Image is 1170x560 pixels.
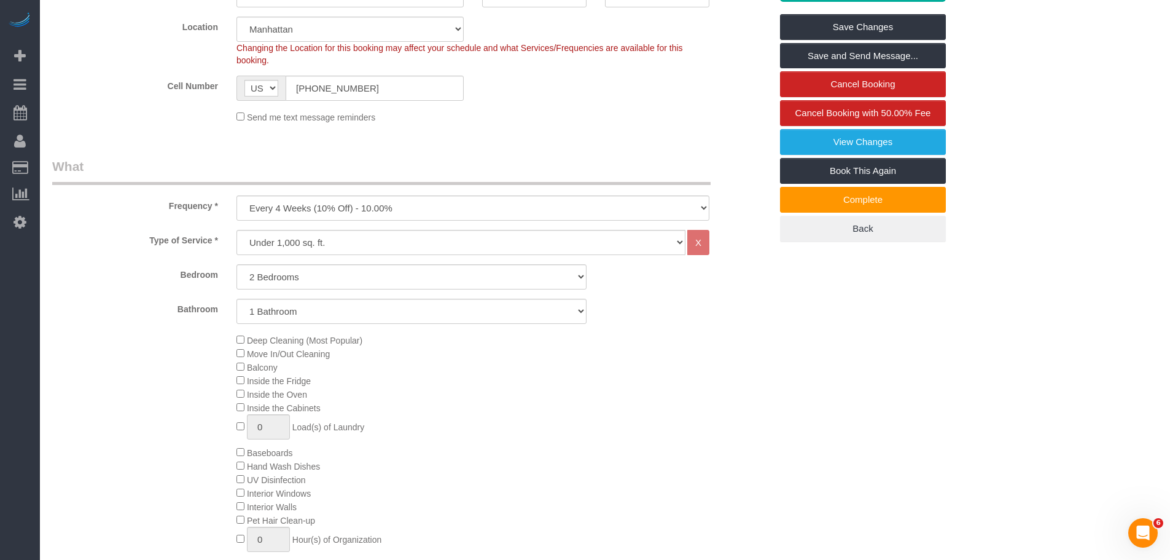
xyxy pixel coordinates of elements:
[7,12,32,30] img: Automaid Logo
[52,157,711,185] legend: What
[247,502,297,512] span: Interior Walls
[795,108,931,118] span: Cancel Booking with 50.00% Fee
[43,230,227,246] label: Type of Service *
[1153,518,1163,528] span: 6
[247,516,315,526] span: Pet Hair Clean-up
[247,363,278,373] span: Balcony
[1128,518,1158,548] iframe: Intercom live chat
[247,112,375,122] span: Send me text message reminders
[292,422,365,432] span: Load(s) of Laundry
[780,43,946,69] a: Save and Send Message...
[247,390,307,400] span: Inside the Oven
[286,76,464,101] input: Cell Number
[780,216,946,242] a: Back
[780,158,946,184] a: Book This Again
[43,195,227,212] label: Frequency *
[43,299,227,315] label: Bathroom
[43,264,227,281] label: Bedroom
[247,462,320,471] span: Hand Wash Dishes
[247,403,321,413] span: Inside the Cabinets
[780,100,946,126] a: Cancel Booking with 50.00% Fee
[247,336,362,345] span: Deep Cleaning (Most Popular)
[43,76,227,92] label: Cell Number
[43,17,227,33] label: Location
[780,187,946,213] a: Complete
[236,43,683,65] span: Changing the Location for this booking may affect your schedule and what Services/Frequencies are...
[292,535,382,545] span: Hour(s) of Organization
[780,129,946,155] a: View Changes
[247,475,306,485] span: UV Disinfection
[247,376,311,386] span: Inside the Fridge
[247,489,311,499] span: Interior Windows
[780,14,946,40] a: Save Changes
[780,71,946,97] a: Cancel Booking
[247,448,293,458] span: Baseboards
[247,349,330,359] span: Move In/Out Cleaning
